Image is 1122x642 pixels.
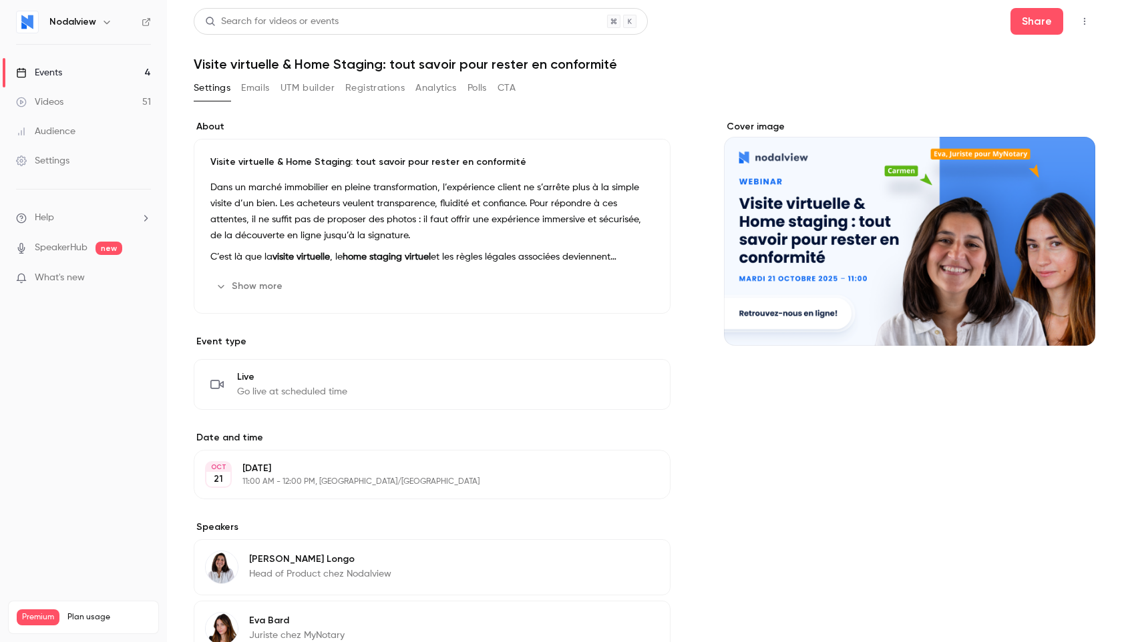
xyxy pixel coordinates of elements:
[272,252,330,262] strong: visite virtuelle
[1010,8,1063,35] button: Share
[214,472,223,486] p: 21
[194,431,671,444] label: Date and time
[210,180,654,244] p: Dans un marché immobilier en pleine transformation, l’expérience client ne s’arrête plus à la sim...
[16,95,63,109] div: Videos
[35,241,87,255] a: SpeakerHub
[67,612,150,623] span: Plan usage
[210,276,291,297] button: Show more
[194,56,1095,72] h1: Visite virtuelle & Home Staging: tout savoir pour rester en conformité
[35,211,54,225] span: Help
[16,125,75,138] div: Audience
[16,66,62,79] div: Events
[194,120,671,133] label: About
[206,551,238,583] img: Carmen Longo
[194,521,671,534] label: Speakers
[35,271,85,285] span: What's new
[415,77,457,99] button: Analytics
[194,539,671,595] div: Carmen Longo[PERSON_NAME] LongoHead of Product chez Nodalview
[241,77,269,99] button: Emails
[249,553,391,566] p: [PERSON_NAME] Longo
[467,77,487,99] button: Polls
[249,629,345,642] p: Juriste chez MyNotary
[210,249,654,265] p: C’est là que la , le et les règles légales associées deviennent stratégiques. Bien utilisés, ces ...
[242,462,600,475] p: [DATE]
[345,77,405,99] button: Registrations
[249,614,345,627] p: Eva Bard
[49,15,96,29] h6: Nodalview
[194,335,671,348] p: Event type
[724,120,1095,346] section: Cover image
[16,211,151,225] li: help-dropdown-opener
[96,242,122,255] span: new
[498,77,516,99] button: CTA
[16,154,69,168] div: Settings
[206,462,230,472] div: OCT
[343,252,431,262] strong: home staging virtuel
[280,77,335,99] button: UTM builder
[210,155,654,169] p: Visite virtuelle & Home Staging: tout savoir pour rester en conformité
[194,77,230,99] button: Settings
[17,609,59,625] span: Premium
[724,120,1095,133] label: Cover image
[249,567,391,581] p: Head of Product chez Nodalview
[237,370,347,384] span: Live
[237,385,347,398] span: Go live at scheduled time
[205,15,339,29] div: Search for videos or events
[242,476,600,487] p: 11:00 AM - 12:00 PM, [GEOGRAPHIC_DATA]/[GEOGRAPHIC_DATA]
[17,11,38,33] img: Nodalview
